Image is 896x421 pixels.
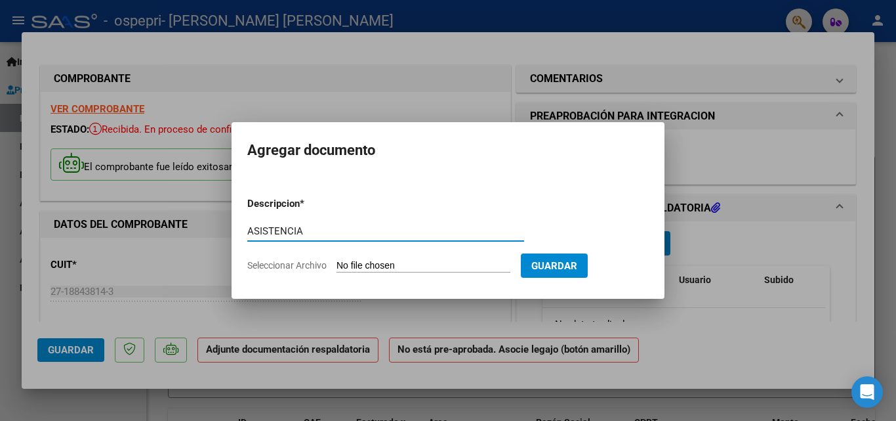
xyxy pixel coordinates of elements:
span: Seleccionar Archivo [247,260,327,271]
p: Descripcion [247,196,368,211]
button: Guardar [521,254,588,278]
span: Guardar [531,260,577,272]
div: Open Intercom Messenger [851,376,883,408]
h2: Agregar documento [247,138,649,163]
